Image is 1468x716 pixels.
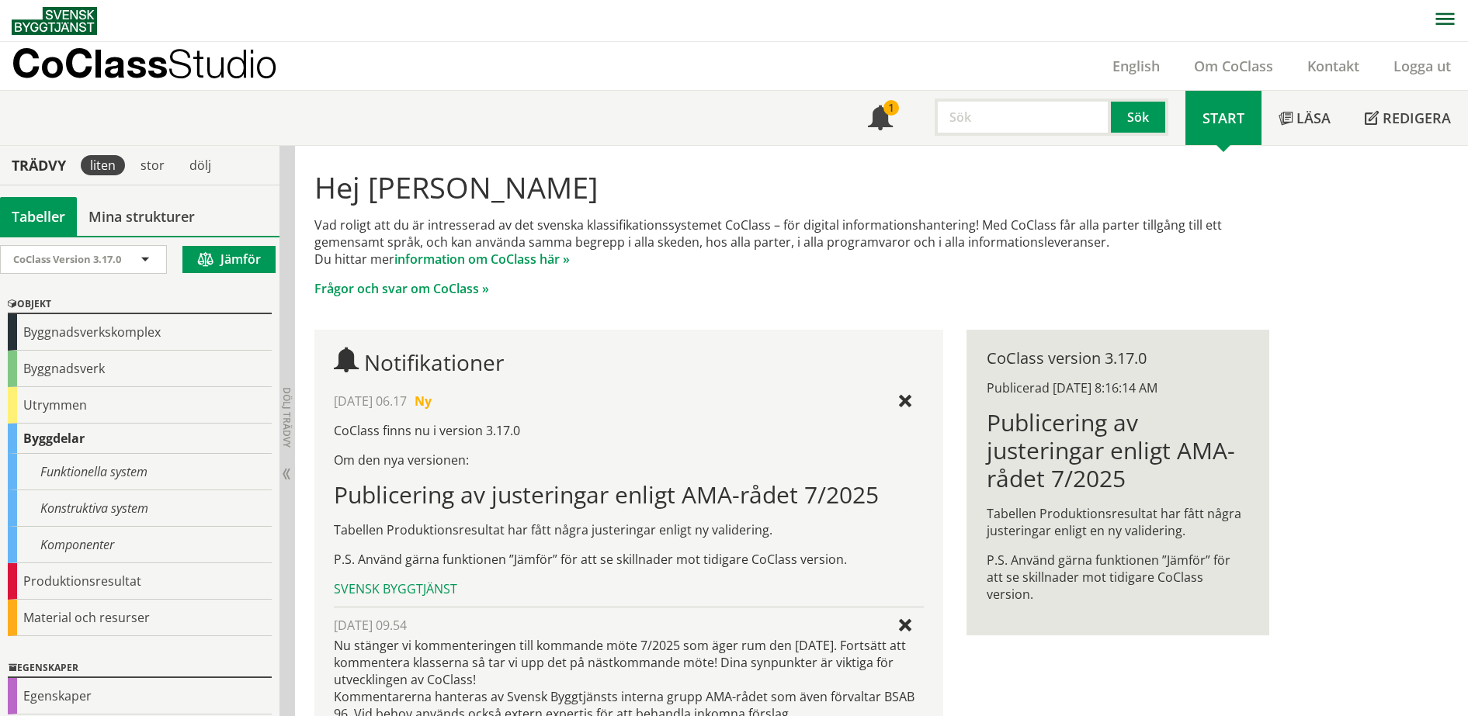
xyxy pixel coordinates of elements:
span: Ny [415,393,432,410]
a: CoClassStudio [12,42,311,90]
div: Svensk Byggtjänst [334,580,923,597]
p: P.S. Använd gärna funktionen ”Jämför” för att se skillnader mot tidigare CoClass version. [334,551,923,568]
button: Jämför [182,246,276,273]
span: [DATE] 06.17 [334,393,407,410]
p: Om den nya versionen: [334,451,923,469]
h1: Hej [PERSON_NAME] [314,170,1268,204]
div: 1 [883,100,899,116]
a: English [1095,57,1177,75]
a: Mina strukturer [77,197,206,236]
span: Notifikationer [868,107,893,132]
a: Kontakt [1290,57,1376,75]
div: Utrymmen [8,387,272,424]
h1: Publicering av justeringar enligt AMA-rådet 7/2025 [987,409,1248,493]
a: Läsa [1262,91,1348,145]
p: P.S. Använd gärna funktionen ”Jämför” för att se skillnader mot tidigare CoClass version. [987,552,1248,603]
span: Start [1203,109,1244,127]
div: Material och resurser [8,600,272,636]
p: Vad roligt att du är intresserad av det svenska klassifikationssystemet CoClass – för digital inf... [314,216,1268,268]
div: Egenskaper [8,659,272,678]
div: Egenskaper [8,678,272,714]
span: Läsa [1296,109,1331,127]
button: Sök [1111,99,1168,136]
span: Dölj trädvy [280,387,293,448]
span: Notifikationer [364,348,504,377]
img: Svensk Byggtjänst [12,7,97,35]
a: Redigera [1348,91,1468,145]
a: Start [1185,91,1262,145]
div: CoClass version 3.17.0 [987,350,1248,367]
a: Logga ut [1376,57,1468,75]
input: Sök [935,99,1111,136]
div: Konstruktiva system [8,490,272,527]
span: Redigera [1383,109,1451,127]
div: liten [81,155,125,175]
div: dölj [180,155,220,175]
div: Produktionsresultat [8,563,272,600]
a: Frågor och svar om CoClass » [314,280,489,297]
div: Publicerad [DATE] 8:16:14 AM [987,379,1248,396]
p: Tabellen Produktionsresultat har fått några justeringar enligt en ny validering. [987,505,1248,539]
a: information om CoClass här » [394,251,570,268]
h1: Publicering av justeringar enligt AMA-rådet 7/2025 [334,481,923,509]
a: Om CoClass [1177,57,1290,75]
div: Komponenter [8,527,272,563]
p: Tabellen Produktionsresultat har fått några justeringar enligt ny validering. [334,521,923,538]
div: Funktionella system [8,454,272,490]
div: stor [131,155,174,175]
span: [DATE] 09.54 [334,617,407,634]
span: Studio [168,40,277,86]
div: Trädvy [3,157,75,174]
a: 1 [851,91,910,145]
div: Byggdelar [8,424,272,454]
div: Byggnadsverkskomplex [8,314,272,351]
div: Objekt [8,296,272,314]
span: CoClass Version 3.17.0 [13,252,121,266]
p: CoClass [12,54,277,72]
p: CoClass finns nu i version 3.17.0 [334,422,923,439]
div: Byggnadsverk [8,351,272,387]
